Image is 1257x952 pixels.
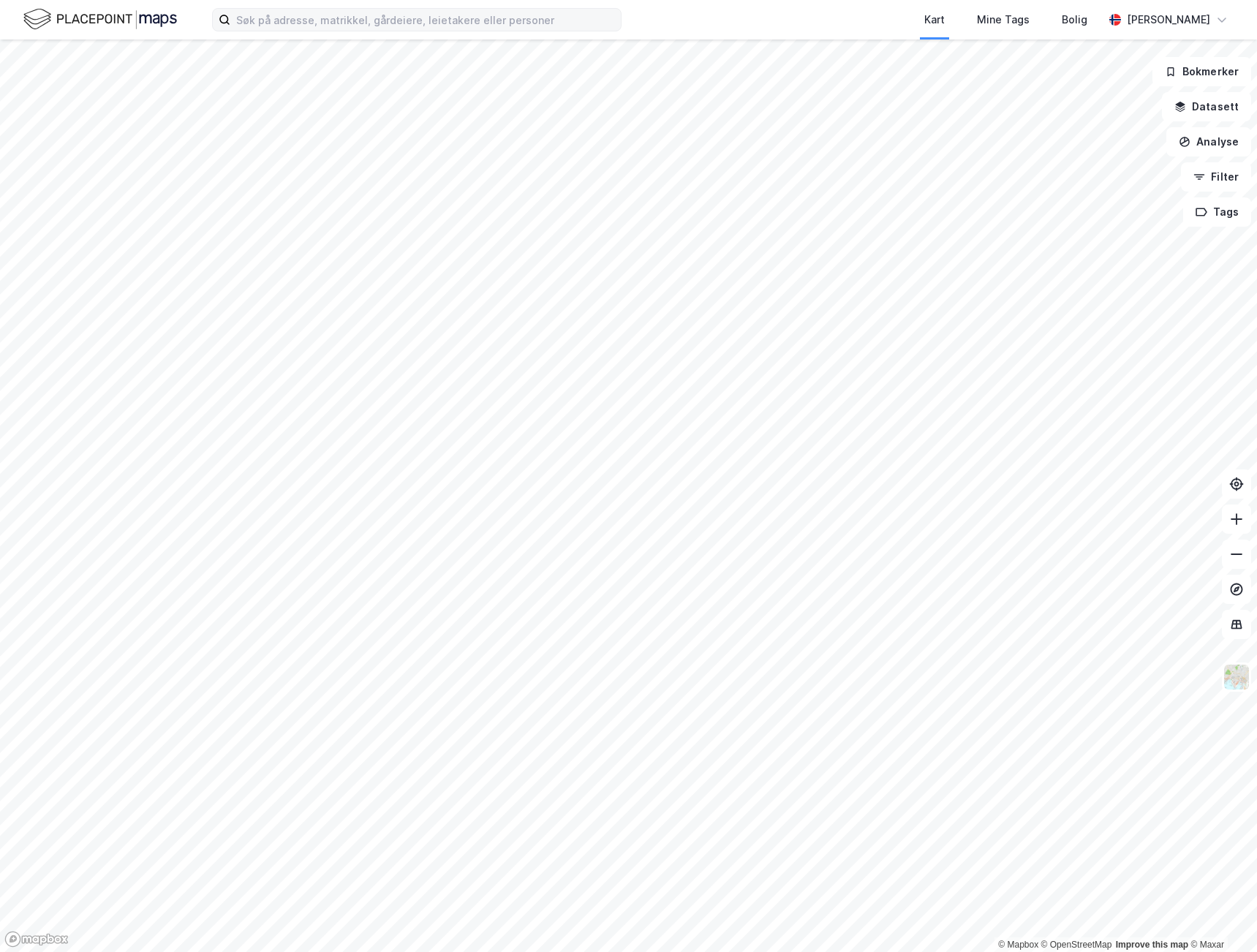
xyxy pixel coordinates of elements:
[1181,162,1251,192] button: Filter
[23,7,177,32] img: logo.f888ab2527a4732fd821a326f86c7f29.svg
[1162,92,1251,121] button: Datasett
[1041,940,1112,950] a: OpenStreetMap
[1062,11,1087,29] div: Bolig
[1116,940,1188,950] a: Improve this map
[1166,127,1251,156] button: Analyse
[1127,11,1210,29] div: [PERSON_NAME]
[1223,663,1250,691] img: Z
[1184,882,1257,952] div: Kontrollprogram for chat
[1184,882,1257,952] iframe: Chat Widget
[1183,197,1251,227] button: Tags
[230,9,621,31] input: Søk på adresse, matrikkel, gårdeiere, leietakere eller personer
[4,931,69,948] a: Mapbox homepage
[977,11,1030,29] div: Mine Tags
[1152,57,1251,86] button: Bokmerker
[924,11,945,29] div: Kart
[998,940,1038,950] a: Mapbox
